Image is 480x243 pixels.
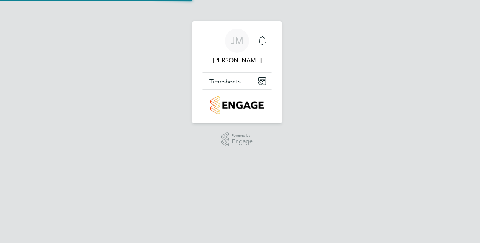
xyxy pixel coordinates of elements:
span: Timesheets [209,78,241,85]
span: Joe Major [202,56,272,65]
a: Go to home page [202,96,272,114]
nav: Main navigation [192,21,282,123]
a: Powered byEngage [221,132,253,147]
span: Engage [232,138,253,145]
img: countryside-properties-logo-retina.png [210,96,263,114]
button: Timesheets [202,73,272,89]
span: JM [231,36,243,46]
a: JM[PERSON_NAME] [202,29,272,65]
span: Powered by [232,132,253,139]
